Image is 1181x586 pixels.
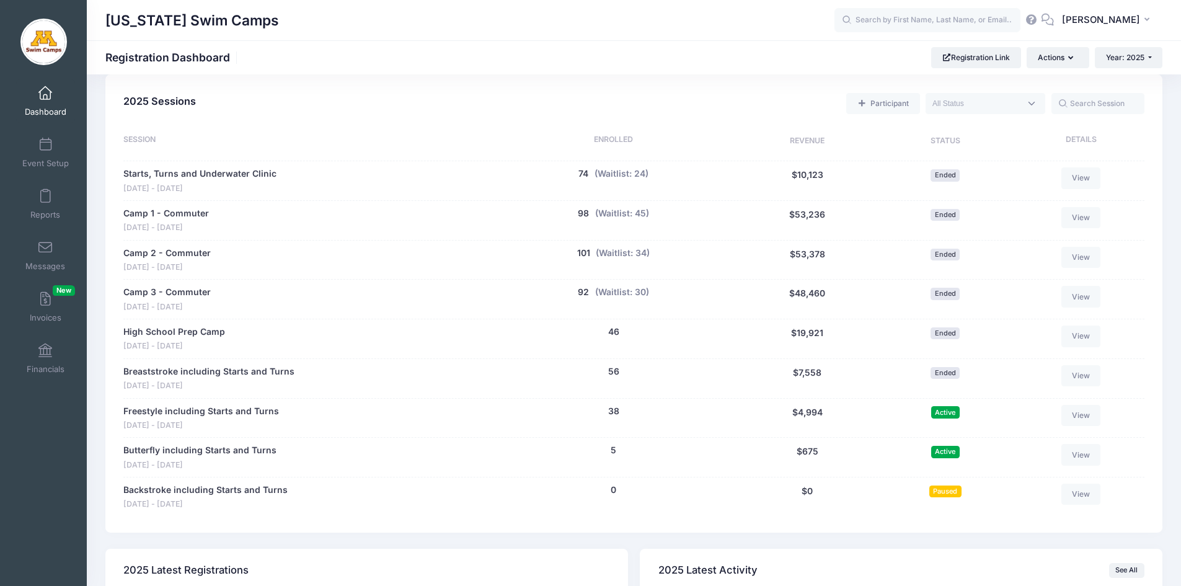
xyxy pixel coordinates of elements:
span: Ended [931,288,960,300]
textarea: Search [932,98,1020,109]
a: Backstroke including Starts and Turns [123,484,288,497]
div: $7,558 [736,365,879,392]
span: [PERSON_NAME] [1062,13,1140,27]
div: $10,123 [736,167,879,194]
a: Event Setup [16,131,75,174]
a: View [1061,207,1101,228]
span: [DATE] - [DATE] [123,262,211,273]
button: 101 [577,247,590,260]
a: View [1061,405,1101,426]
button: 98 [578,207,589,220]
span: Ended [931,209,960,221]
a: Reports [16,182,75,226]
a: View [1061,484,1101,505]
a: InvoicesNew [16,285,75,329]
a: Camp 3 - Commuter [123,286,211,299]
div: Status [879,134,1012,149]
div: $48,460 [736,286,879,313]
button: 46 [608,326,619,339]
span: [DATE] - [DATE] [123,222,209,234]
span: Messages [25,261,65,272]
div: $675 [736,444,879,471]
span: Ended [931,327,960,339]
button: (Waitlist: 45) [595,207,649,220]
div: $53,378 [736,247,879,273]
div: Details [1012,134,1144,149]
button: (Waitlist: 34) [596,247,650,260]
button: Actions [1027,47,1089,68]
a: Add a new manual registration [846,93,919,114]
button: 38 [608,405,619,418]
span: [DATE] - [DATE] [123,499,288,510]
button: Year: 2025 [1095,47,1162,68]
a: Camp 2 - Commuter [123,247,211,260]
span: Ended [931,169,960,181]
input: Search by First Name, Last Name, or Email... [834,8,1020,33]
span: [DATE] - [DATE] [123,380,294,392]
span: Reports [30,210,60,220]
span: [DATE] - [DATE] [123,340,225,352]
button: 74 [578,167,588,180]
span: Ended [931,249,960,260]
div: $19,921 [736,326,879,352]
a: Starts, Turns and Underwater Clinic [123,167,276,180]
a: View [1061,286,1101,307]
span: Ended [931,367,960,379]
span: Active [931,406,960,418]
span: Paused [929,486,962,497]
h1: [US_STATE] Swim Camps [105,6,279,35]
a: Camp 1 - Commuter [123,207,209,220]
span: Financials [27,364,64,375]
button: 92 [578,286,589,299]
span: [DATE] - [DATE] [123,301,211,313]
span: New [53,285,75,296]
div: Enrolled [491,134,736,149]
button: [PERSON_NAME] [1054,6,1162,35]
span: [DATE] - [DATE] [123,420,279,432]
img: Minnesota Swim Camps [20,19,67,65]
a: Registration Link [931,47,1021,68]
span: [DATE] - [DATE] [123,459,276,471]
input: Search Session [1051,93,1144,114]
span: Invoices [30,313,61,323]
button: (Waitlist: 30) [595,286,649,299]
button: 0 [611,484,616,497]
div: $4,994 [736,405,879,432]
span: Event Setup [22,158,69,169]
button: (Waitlist: 24) [595,167,648,180]
a: Butterfly including Starts and Turns [123,444,276,457]
span: 2025 Sessions [123,95,196,107]
div: Session [123,134,491,149]
a: View [1061,444,1101,465]
span: [DATE] - [DATE] [123,183,276,195]
div: Revenue [736,134,879,149]
a: View [1061,365,1101,386]
a: View [1061,326,1101,347]
span: Year: 2025 [1106,53,1144,62]
a: Dashboard [16,79,75,123]
span: Active [931,446,960,458]
a: Breaststroke including Starts and Turns [123,365,294,378]
div: $53,236 [736,207,879,234]
span: Dashboard [25,107,66,117]
a: Messages [16,234,75,277]
a: Freestyle including Starts and Turns [123,405,279,418]
button: 56 [608,365,619,378]
a: Financials [16,337,75,380]
h1: Registration Dashboard [105,51,241,64]
a: View [1061,247,1101,268]
a: View [1061,167,1101,189]
a: High School Prep Camp [123,326,225,339]
button: 5 [611,444,616,457]
div: $0 [736,484,879,510]
a: See All [1109,563,1144,578]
